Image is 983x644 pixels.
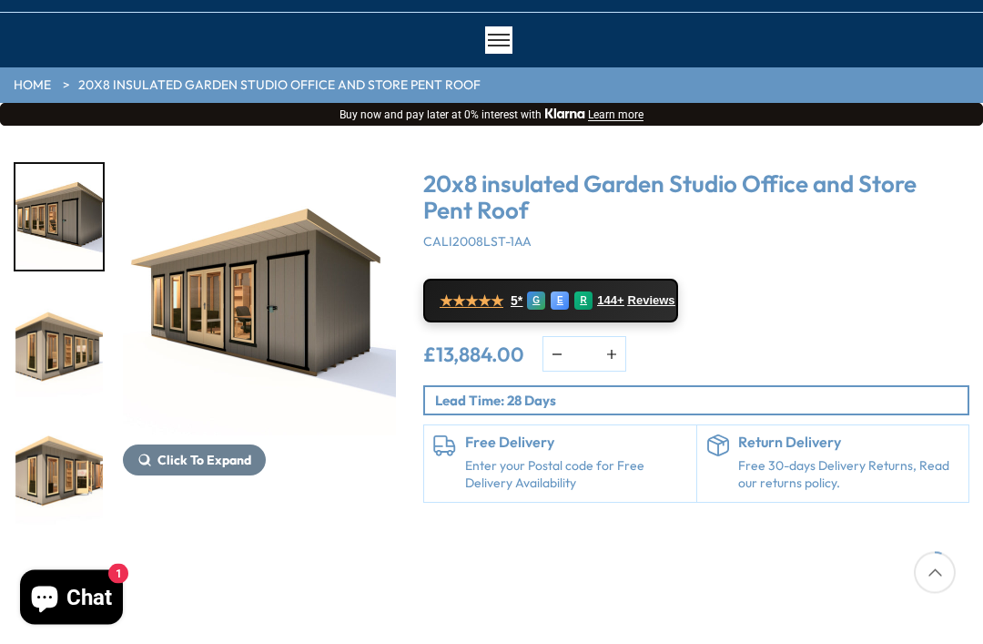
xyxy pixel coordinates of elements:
[423,172,969,224] h3: 20x8 insulated Garden Studio Office and Store Pent Roof
[574,292,593,311] div: R
[551,292,569,311] div: E
[123,163,396,436] img: 20x8 insulated Garden Studio Office and Store Pent Roof - Best Shed
[423,280,678,323] a: ★★★★★ 5* G E R 144+ Reviews
[15,420,103,526] img: CaliStorageLHajar20x8_002ebfa0-e1e2-498b-b9d5-2e96b839b15f_200x200.jpg
[14,291,105,400] div: 2 / 8
[78,77,481,96] a: 20x8 insulated Garden Studio Office and Store Pent Roof
[423,234,532,250] span: CALI2008LST-1AA
[527,292,545,311] div: G
[465,458,687,494] a: Enter your Postal code for Free Delivery Availability
[465,435,687,452] h6: Free Delivery
[440,293,503,311] span: ★★★★★
[14,77,51,96] a: HOME
[597,294,623,309] span: 144+
[435,392,968,411] p: Lead Time: 28 Days
[15,292,103,398] img: CaliStorageLH20x8_9b24f8ba-3d68-4294-a5ec-0edb2ad4a427_200x200.jpg
[738,435,960,452] h6: Return Delivery
[738,458,960,494] p: Free 30-days Delivery Returns, Read our returns policy.
[14,163,105,272] div: 1 / 8
[628,294,675,309] span: Reviews
[123,163,396,527] div: 1 / 8
[123,445,266,476] button: Click To Expand
[15,165,103,271] img: CaliStorageRH20x8_6a129497-c0d7-4ad0-a0b1-d4c3bd902bf5_200x200.jpg
[157,453,251,469] span: Click To Expand
[15,570,128,629] inbox-online-store-chat: Shopify online store chat
[14,418,105,527] div: 3 / 8
[423,345,524,365] ins: £13,884.00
